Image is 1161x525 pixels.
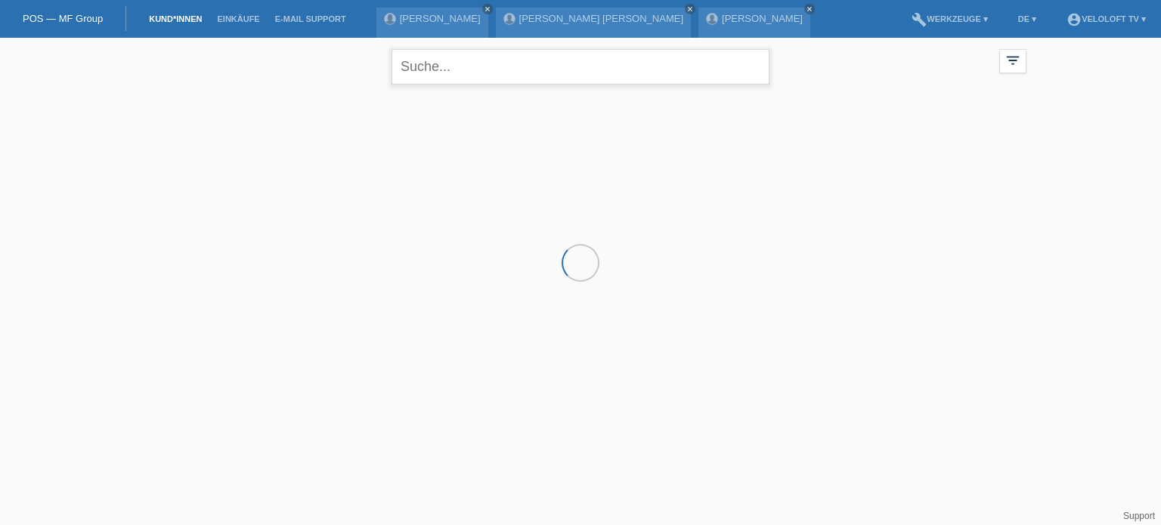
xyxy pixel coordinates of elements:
i: close [806,5,813,13]
i: close [686,5,694,13]
a: Kund*innen [141,14,209,23]
i: build [912,12,927,27]
a: [PERSON_NAME] [722,13,803,24]
a: account_circleVeloLoft TV ▾ [1059,14,1153,23]
i: account_circle [1067,12,1082,27]
a: close [482,4,493,14]
a: DE ▾ [1011,14,1044,23]
a: buildWerkzeuge ▾ [904,14,995,23]
a: close [685,4,695,14]
i: filter_list [1005,52,1021,69]
a: close [804,4,815,14]
a: Support [1123,511,1155,521]
i: close [484,5,491,13]
a: Einkäufe [209,14,267,23]
a: E-Mail Support [268,14,354,23]
a: POS — MF Group [23,13,103,24]
input: Suche... [392,49,769,85]
a: [PERSON_NAME] [PERSON_NAME] [519,13,683,24]
a: [PERSON_NAME] [400,13,481,24]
